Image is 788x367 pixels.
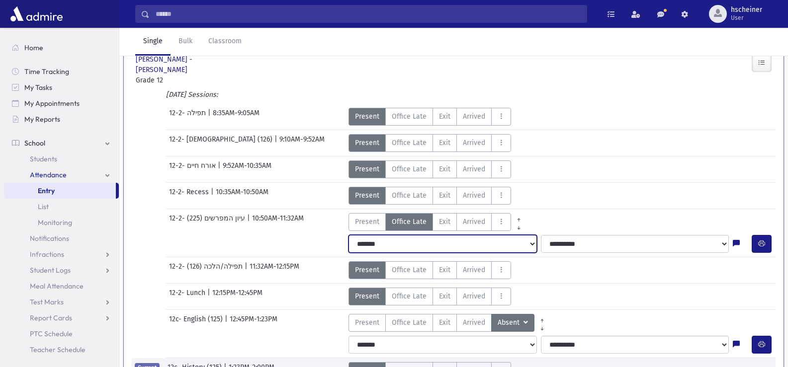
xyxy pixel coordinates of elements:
div: AttTypes [349,134,511,152]
span: Infractions [30,250,64,259]
span: Home [24,43,43,52]
span: PTC Schedule [30,329,73,338]
span: 12-2- תפילה/הלכה (126) [169,261,245,279]
span: Office Late [392,317,427,328]
span: 12-2- תפילה [169,108,208,126]
a: Home [4,40,119,56]
a: All Later [511,221,526,229]
a: Bulk [171,28,200,56]
span: Time Tracking [24,67,69,76]
span: Report Cards [30,313,72,322]
span: Present [355,190,379,201]
span: My Tasks [24,83,52,92]
span: Arrived [463,164,485,174]
img: AdmirePro [8,4,65,24]
span: Exit [439,190,450,201]
span: [PERSON_NAME] -[PERSON_NAME] [136,54,234,75]
span: Office Late [392,217,427,227]
a: Monitoring [4,215,119,230]
span: Office Late [392,190,427,201]
a: Students [4,151,119,167]
a: Notifications [4,230,119,246]
span: | [225,314,230,332]
span: Present [355,317,379,328]
a: School [4,135,119,151]
span: 12-2- Lunch [169,288,207,305]
a: My Reports [4,111,119,127]
span: Exit [439,217,450,227]
a: Report Cards [4,310,119,326]
span: Student Logs [30,266,71,275]
i: [DATE] Sessions: [166,90,218,99]
span: Notifications [30,234,69,243]
span: 10:35AM-10:50AM [216,187,268,205]
div: AttTypes [349,187,511,205]
a: PTC Schedule [4,326,119,342]
span: | [247,213,252,231]
span: Arrived [463,265,485,275]
a: Classroom [200,28,250,56]
span: Teacher Schedule [30,345,86,354]
span: Present [355,265,379,275]
span: Attendance [30,170,67,179]
span: Students [30,154,57,163]
span: | [218,160,223,178]
span: 12-2- עיון המפרשים (225) [169,213,247,231]
span: 9:52AM-10:35AM [223,160,271,178]
div: AttTypes [349,213,526,231]
span: Monitoring [38,218,72,227]
span: Office Late [392,265,427,275]
span: Arrived [463,317,485,328]
span: School [24,139,45,147]
span: List [38,202,49,211]
span: Exit [439,111,450,122]
div: AttTypes [349,288,511,305]
a: My Tasks [4,79,119,95]
span: Arrived [463,111,485,122]
span: Grade 12 [136,75,234,85]
span: 12c- English (125) [169,314,225,332]
span: Present [355,111,379,122]
span: Test Marks [30,297,64,306]
span: Exit [439,138,450,148]
span: Office Late [392,164,427,174]
div: AttTypes [349,108,511,126]
span: Arrived [463,291,485,301]
span: 12:45PM-1:23PM [230,314,277,332]
span: | [211,187,216,205]
div: AttTypes [349,160,511,178]
a: All Prior [511,213,526,221]
input: Search [150,5,587,23]
span: | [208,108,213,126]
span: Present [355,138,379,148]
span: Office Late [392,111,427,122]
a: Teacher Schedule [4,342,119,358]
span: 10:50AM-11:32AM [252,213,304,231]
span: Office Late [392,138,427,148]
span: 12-2- Recess [169,187,211,205]
a: Entry [4,183,116,199]
span: 8:35AM-9:05AM [213,108,260,126]
span: Exit [439,265,450,275]
a: Infractions [4,246,119,262]
span: | [274,134,279,152]
span: Absent [498,317,522,328]
span: Entry [38,186,55,195]
a: Single [135,28,171,56]
span: Present [355,164,379,174]
span: 11:32AM-12:15PM [250,261,299,279]
span: Exit [439,317,450,328]
span: User [731,14,762,22]
span: | [207,288,212,305]
span: Arrived [463,138,485,148]
span: Arrived [463,190,485,201]
span: 9:10AM-9:52AM [279,134,325,152]
span: Arrived [463,217,485,227]
span: 12-2- [DEMOGRAPHIC_DATA] (126) [169,134,274,152]
span: Meal Attendance [30,282,84,291]
a: Time Tracking [4,64,119,79]
span: Exit [439,164,450,174]
div: AttTypes [349,314,550,332]
span: 12-2- אורח חיים [169,160,218,178]
span: My Appointments [24,99,80,108]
